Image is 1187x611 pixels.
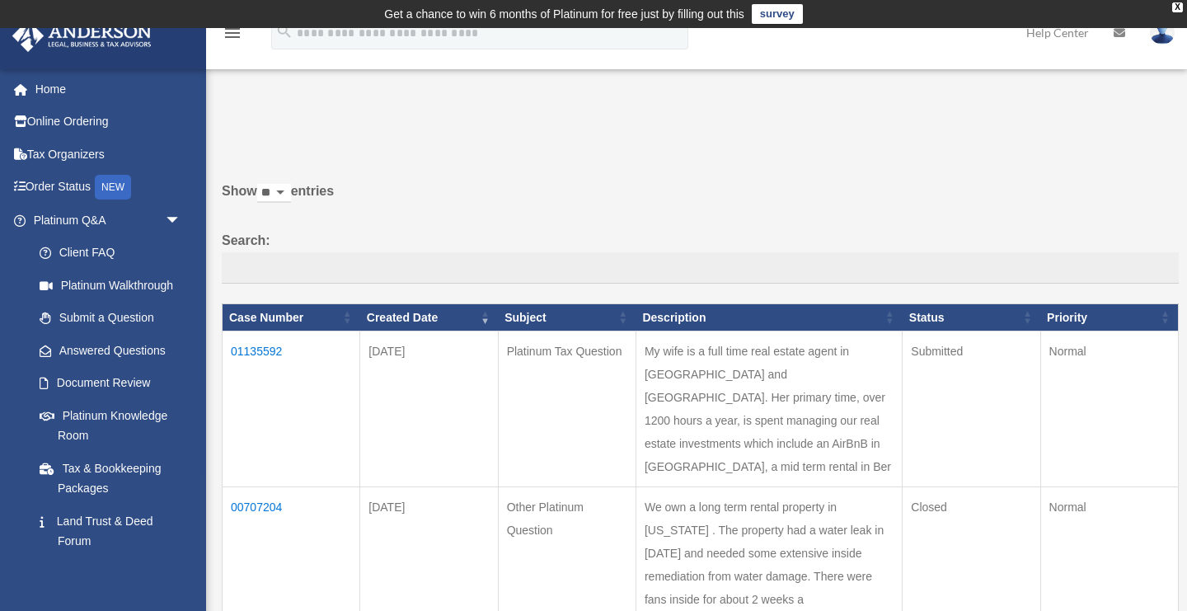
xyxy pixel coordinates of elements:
[223,303,360,331] th: Case Number: activate to sort column ascending
[498,303,636,331] th: Subject: activate to sort column ascending
[12,204,198,237] a: Platinum Q&Aarrow_drop_down
[222,229,1179,284] label: Search:
[23,505,198,557] a: Land Trust & Deed Forum
[222,180,1179,219] label: Show entries
[1150,21,1175,45] img: User Pic
[7,20,157,52] img: Anderson Advisors Platinum Portal
[23,334,190,367] a: Answered Questions
[636,303,902,331] th: Description: activate to sort column ascending
[23,399,198,452] a: Platinum Knowledge Room
[23,237,198,270] a: Client FAQ
[903,303,1040,331] th: Status: activate to sort column ascending
[12,138,206,171] a: Tax Organizers
[257,184,291,203] select: Showentries
[1172,2,1183,12] div: close
[223,29,242,43] a: menu
[275,22,293,40] i: search
[1040,303,1178,331] th: Priority: activate to sort column ascending
[222,252,1179,284] input: Search:
[360,303,498,331] th: Created Date: activate to sort column ascending
[903,331,1040,487] td: Submitted
[23,367,198,400] a: Document Review
[95,175,131,200] div: NEW
[165,204,198,237] span: arrow_drop_down
[12,171,206,204] a: Order StatusNEW
[23,302,198,335] a: Submit a Question
[752,4,803,24] a: survey
[12,106,206,139] a: Online Ordering
[23,269,198,302] a: Platinum Walkthrough
[12,73,206,106] a: Home
[384,4,744,24] div: Get a chance to win 6 months of Platinum for free just by filling out this
[223,23,242,43] i: menu
[1040,331,1178,487] td: Normal
[23,452,198,505] a: Tax & Bookkeeping Packages
[636,331,902,487] td: My wife is a full time real estate agent in [GEOGRAPHIC_DATA] and [GEOGRAPHIC_DATA]. Her primary ...
[360,331,498,487] td: [DATE]
[498,331,636,487] td: Platinum Tax Question
[223,331,360,487] td: 01135592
